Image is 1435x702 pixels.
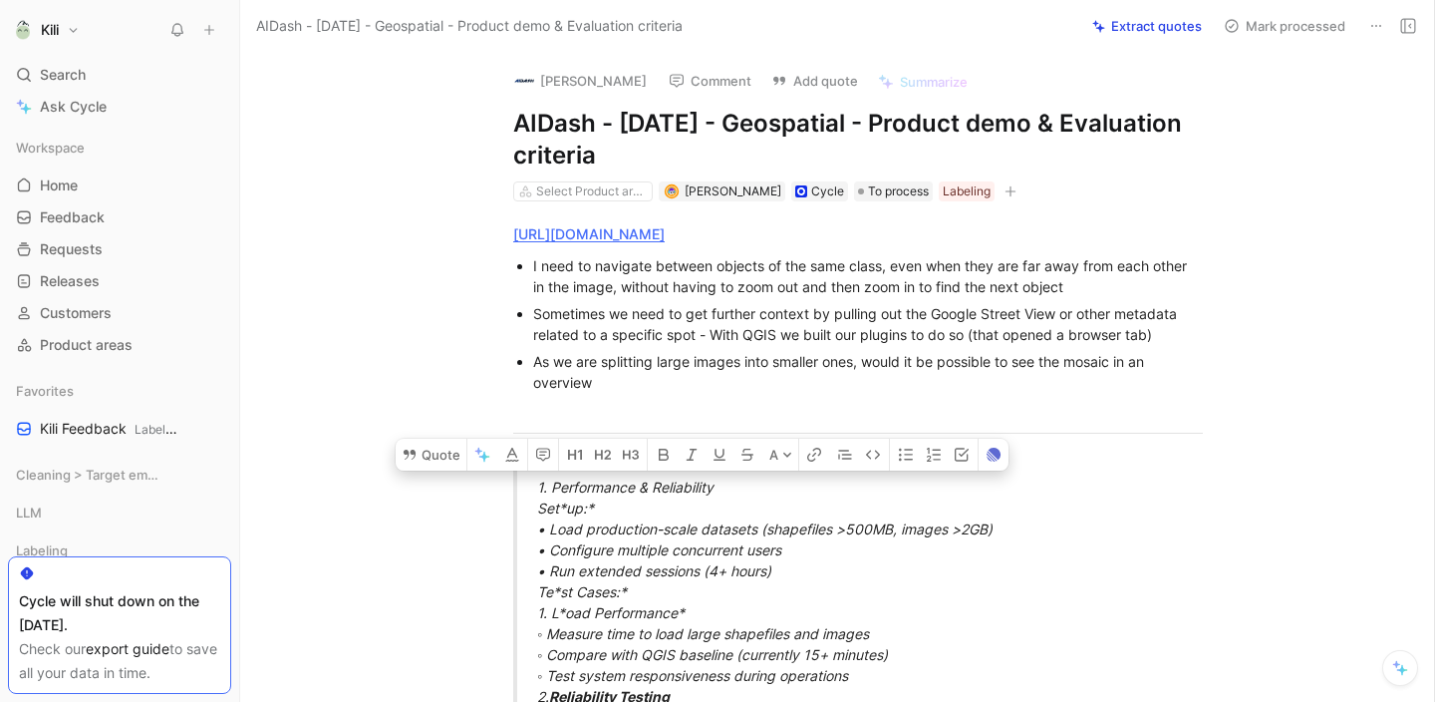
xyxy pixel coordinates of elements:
[505,66,656,96] button: logo[PERSON_NAME]
[8,498,231,527] div: LLM
[16,503,42,523] span: LLM
[854,181,933,201] div: To process
[8,60,231,90] div: Search
[1083,12,1211,40] button: Extract quotes
[19,637,220,685] div: Check our to save all your data in time.
[16,381,74,401] span: Favorites
[16,540,68,560] span: Labeling
[533,255,1203,297] div: I need to navigate between objects of the same class, even when they are far away from each other...
[8,460,231,490] div: Cleaning > Target empty views
[762,67,867,95] button: Add quote
[8,414,231,444] a: Kili FeedbackLabeling
[40,63,86,87] span: Search
[8,202,231,232] a: Feedback
[19,589,220,637] div: Cycle will shut down on the [DATE].
[40,239,103,259] span: Requests
[40,303,112,323] span: Customers
[685,183,781,198] span: [PERSON_NAME]
[16,138,85,158] span: Workspace
[8,133,231,163] div: Workspace
[666,185,677,196] img: avatar
[8,330,231,360] a: Product areas
[536,181,648,201] div: Select Product areas
[8,498,231,533] div: LLM
[514,71,534,91] img: logo
[8,535,231,565] div: Labeling
[763,439,798,471] button: A
[40,207,105,227] span: Feedback
[40,335,133,355] span: Product areas
[8,298,231,328] a: Customers
[900,73,968,91] span: Summarize
[1215,12,1354,40] button: Mark processed
[533,351,1203,393] div: As we are splitting large images into smaller ones, would it be possible to see the mosaic in an ...
[40,175,78,195] span: Home
[40,419,180,440] span: Kili Feedback
[86,640,169,657] a: export guide
[40,271,100,291] span: Releases
[943,181,991,201] div: Labeling
[8,535,231,571] div: Labeling
[8,376,231,406] div: Favorites
[13,20,33,40] img: Kili
[135,422,182,437] span: Labeling
[513,225,665,242] a: [URL][DOMAIN_NAME]
[8,16,85,44] button: KiliKili
[256,14,683,38] span: AIDash - [DATE] - Geospatial - Product demo & Evaluation criteria
[40,95,107,119] span: Ask Cycle
[660,67,760,95] button: Comment
[8,234,231,264] a: Requests
[8,460,231,496] div: Cleaning > Target empty views
[868,181,929,201] span: To process
[533,303,1203,345] div: Sometimes we need to get further context by pulling out the Google Street View or other metadata ...
[8,266,231,296] a: Releases
[869,68,977,96] button: Summarize
[513,108,1203,172] h1: AIDash - [DATE] - Geospatial - Product demo & Evaluation criteria
[396,439,466,471] button: Quote
[811,181,844,201] div: Cycle
[16,465,158,485] span: Cleaning > Target empty views
[8,171,231,200] a: Home
[41,21,59,39] h1: Kili
[8,92,231,122] a: Ask Cycle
